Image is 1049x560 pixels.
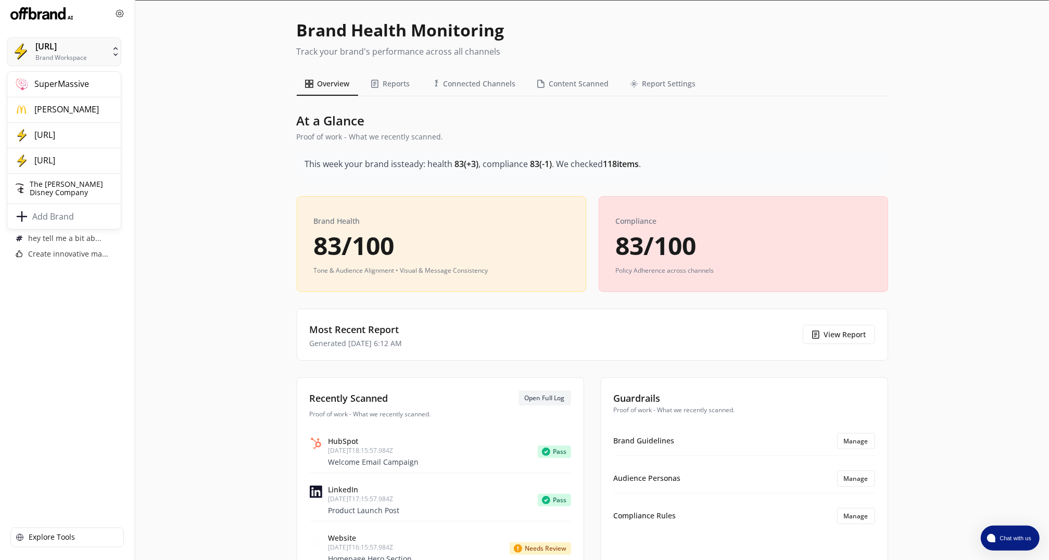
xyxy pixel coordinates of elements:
span: Compliance Rules [614,512,676,520]
strong: 118 items [603,158,639,170]
span: Chat with us [995,534,1033,542]
span: The [PERSON_NAME] Disney Company [30,180,112,198]
img: SuperCopy.ai [110,46,121,57]
button: Report Settings [622,72,704,96]
p: Proof of work - What we recently scanned. [614,406,875,414]
button: Manage [837,470,875,487]
span: [DATE]T18:15:57.984Z [328,447,419,455]
span: LinkedIn [328,486,400,494]
button: atlas-launcher [981,526,1040,551]
p: Policy Adherence across channels [616,266,871,275]
button: View Report [803,325,875,344]
div: Brand Workspace [35,54,87,61]
img: SuperCopy.ai [16,129,28,142]
h1: Brand Health Monitoring [297,17,888,43]
img: SuperCopy.ai [16,155,28,167]
img: Chat [16,235,23,242]
button: SuperCopy.ai[URL]Brand Workspace [7,37,121,66]
img: HubSpot [310,437,322,450]
img: Chat [16,250,23,258]
p: Welcome Email Campaign [328,458,419,466]
img: Explore [16,533,23,541]
p: Explore Tools [29,533,75,541]
strong: 83 ( -1 ) [530,158,552,170]
span: [URL] [34,130,55,140]
button: SuperMassiveSuperMassive [7,72,121,97]
button: Content Scanned [528,72,617,96]
span: Pass [538,446,571,458]
button: Connected Channels [423,72,524,96]
span: [PERSON_NAME] [34,105,99,114]
span: Add Brand [32,212,74,222]
img: Website [310,534,322,546]
span: SuperMassive [34,79,89,89]
span: [DATE]T16:15:57.984Z [328,543,412,552]
span: HubSpot [328,437,419,446]
h3: Recently Scanned [310,390,388,406]
p: Product Launch Post [328,506,400,515]
button: SuperCopy.ai[URL] [7,148,121,174]
button: Manage [837,508,875,524]
button: Add Brand [7,204,121,229]
button: SuperCopy.ai[URL] [7,123,121,148]
div: 83 /100 [616,233,871,258]
img: SuperCopy.ai [12,43,29,60]
p: Track your brand's performance across all channels [297,47,888,56]
p: This week your brand is steady : health , compliance . We checked . [305,158,880,171]
span: [DATE]T17:15:57.984Z [328,495,400,503]
img: LinkedIn [310,486,322,498]
img: Close [116,9,124,18]
p: Generated [DATE] 6:12 AM [310,339,402,348]
div: 83 /100 [314,233,569,258]
button: Manage [837,433,875,449]
p: Proof of work - What we recently scanned. [297,133,888,141]
h3: Brand Health [314,213,569,229]
button: McDonald's[PERSON_NAME] [7,97,121,123]
img: SuperMassive [16,78,28,91]
span: Pass [538,494,571,506]
p: Tone & Audience Alignment • Visual & Message Consistency [314,266,569,275]
button: Reports [362,72,419,96]
h2: At a Glance [297,113,888,129]
span: Needs Review [510,542,571,555]
button: Overview [297,72,358,96]
h3: Guardrails [614,390,875,406]
img: Close [10,5,73,22]
img: The Walt Disney Company [16,182,28,195]
button: Open Full Log [519,390,571,405]
img: McDonald's [16,104,28,116]
span: Audience Personas [614,474,681,482]
button: The Walt Disney CompanyThe [PERSON_NAME] Disney Company [7,174,121,205]
strong: 83 ( + 3 ) [455,158,479,170]
span: Brand Guidelines [614,437,675,445]
span: Website [328,534,412,542]
p: Proof of work - What we recently scanned. [310,410,571,418]
h3: Compliance [616,213,871,229]
span: [URL] [34,156,55,166]
h3: Most Recent Report [310,322,402,337]
div: [URL] [35,42,57,52]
